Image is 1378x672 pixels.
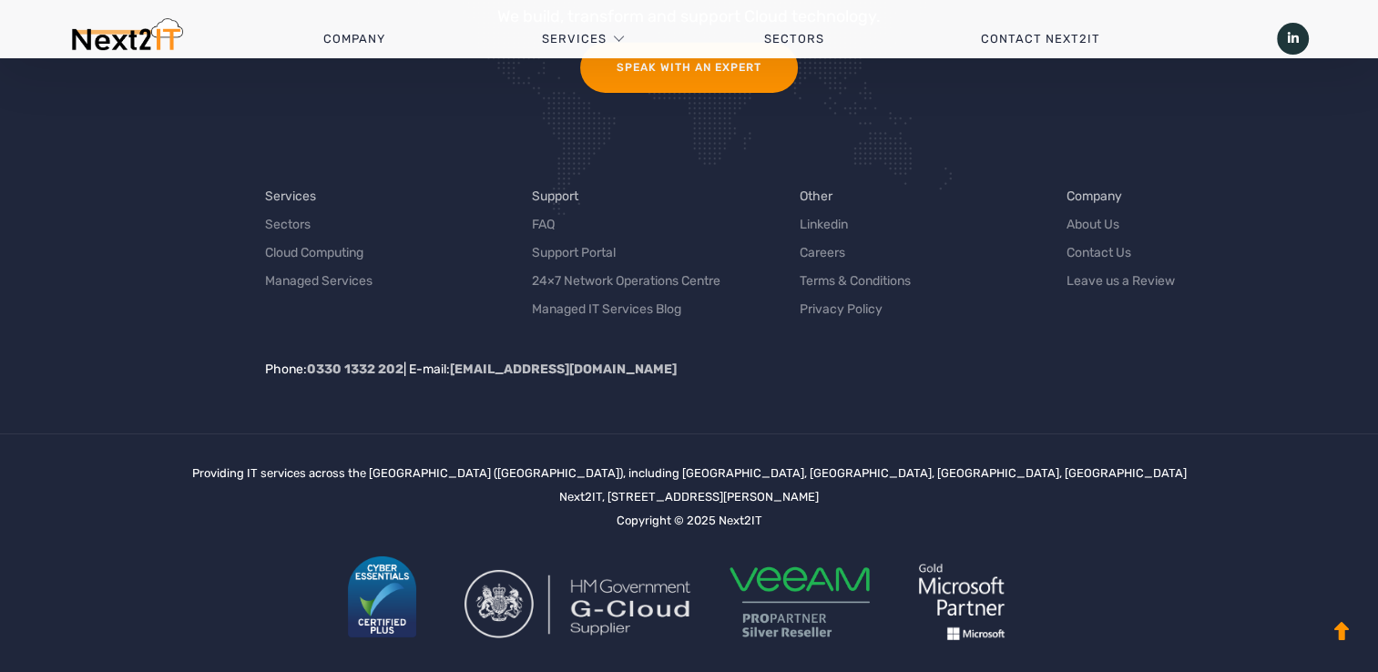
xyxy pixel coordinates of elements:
a: FAQ [532,215,555,234]
a: Careers [799,243,844,262]
a: Managed Services [265,271,373,290]
a: Services [265,187,316,206]
a: Privacy Policy [799,300,882,319]
a: Company [245,12,464,66]
a: [EMAIL_ADDRESS][DOMAIN_NAME] [450,361,677,377]
a: Sectors [686,12,903,66]
a: Contact Next2IT [903,12,1179,66]
a: Sectors [265,215,311,234]
a: Company [1067,187,1122,206]
a: Services [542,12,607,66]
a: Managed IT Services Blog [532,300,681,319]
img: cyberessentials_certification-mark-plus_colour.png [348,556,416,638]
a: Terms & Conditions [799,271,910,290]
a: Contact Us [1067,243,1131,262]
a: Support [532,187,578,206]
img: logo-whi.png [893,538,1030,666]
img: veeam-silver-propartner-510.png [722,565,877,639]
a: 24×7 Network Operations Centre [532,271,720,290]
div: Providing IT services across the [GEOGRAPHIC_DATA] ([GEOGRAPHIC_DATA]), including [GEOGRAPHIC_DAT... [192,462,1187,666]
a: Support Portal [532,243,616,262]
a: Other [799,187,832,206]
a: Leave us a Review [1067,271,1175,290]
a: Linkedin [799,215,847,234]
img: G-cloud-supplier-logo.png [464,570,692,639]
img: Next2IT [69,18,183,59]
a: Cloud Computing [265,243,363,262]
a: 0330 1332 202 [307,361,403,377]
a: About Us [1067,215,1119,234]
p: Phone: | E-mail: [265,360,1319,379]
